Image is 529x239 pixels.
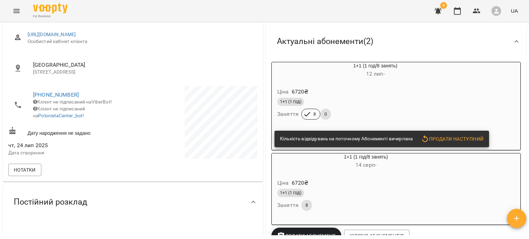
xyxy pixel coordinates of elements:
[277,190,304,196] span: 1+1 (1 год)
[272,153,427,219] button: 1+1 (1 год/8 занять)14 серп- Ціна6720₴1+1 (1 год)Заняття8
[8,141,132,150] span: чт, 24 лип 2025
[272,62,446,128] button: 1+1 (1 год/8 занять)12 лип- Ціна6720₴1+1 (1 год)Заняття80
[272,62,305,79] div: 1+1 (1 год/8 занять)
[355,162,376,168] span: 14 серп -
[14,197,87,207] span: Постійний розклад
[511,7,518,14] span: UA
[366,70,385,77] span: 12 лип -
[272,153,305,170] div: 1+1 (1 год/8 занять)
[8,150,132,156] p: Дата створення
[277,99,304,105] span: 1+1 (1 год)
[8,3,25,19] button: Menu
[280,133,413,145] div: Кількість відвідувань на поточному Абонементі вичерпана
[266,24,526,59] div: Актуальні абонементи(2)
[14,166,36,174] span: Нотатки
[277,200,299,210] h6: Заняття
[33,14,68,19] span: For Business
[3,184,263,220] div: Постійний розклад
[277,87,289,97] h6: Ціна
[7,125,133,138] div: Дату народження не задано
[320,111,331,117] span: 0
[309,111,320,117] span: 8
[38,113,83,118] a: PolonistaCenter_bot
[33,3,68,13] img: Voopty Logo
[277,109,299,119] h6: Заняття
[33,61,252,69] span: [GEOGRAPHIC_DATA]
[277,36,373,47] span: Актуальні абонементи ( 2 )
[8,164,41,176] button: Нотатки
[440,2,447,9] span: 6
[418,133,486,145] button: Продати наступний
[33,106,85,118] span: Клієнт не підписаний на !
[301,202,312,208] span: 8
[33,91,79,98] a: [PHONE_NUMBER]
[508,4,521,17] button: UA
[33,69,252,76] p: [STREET_ADDRESS]
[292,88,309,96] p: 6720 ₴
[277,178,289,188] h6: Ціна
[421,135,484,143] span: Продати наступний
[305,62,446,79] div: 1+1 (1 год/8 занять)
[305,153,427,170] div: 1+1 (1 год/8 занять)
[33,99,112,105] span: Клієнт не підписаний на ViberBot!
[28,38,252,45] span: Особистий кабінет клієнта
[28,32,76,37] a: [URL][DOMAIN_NAME]
[292,179,309,187] p: 6720 ₴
